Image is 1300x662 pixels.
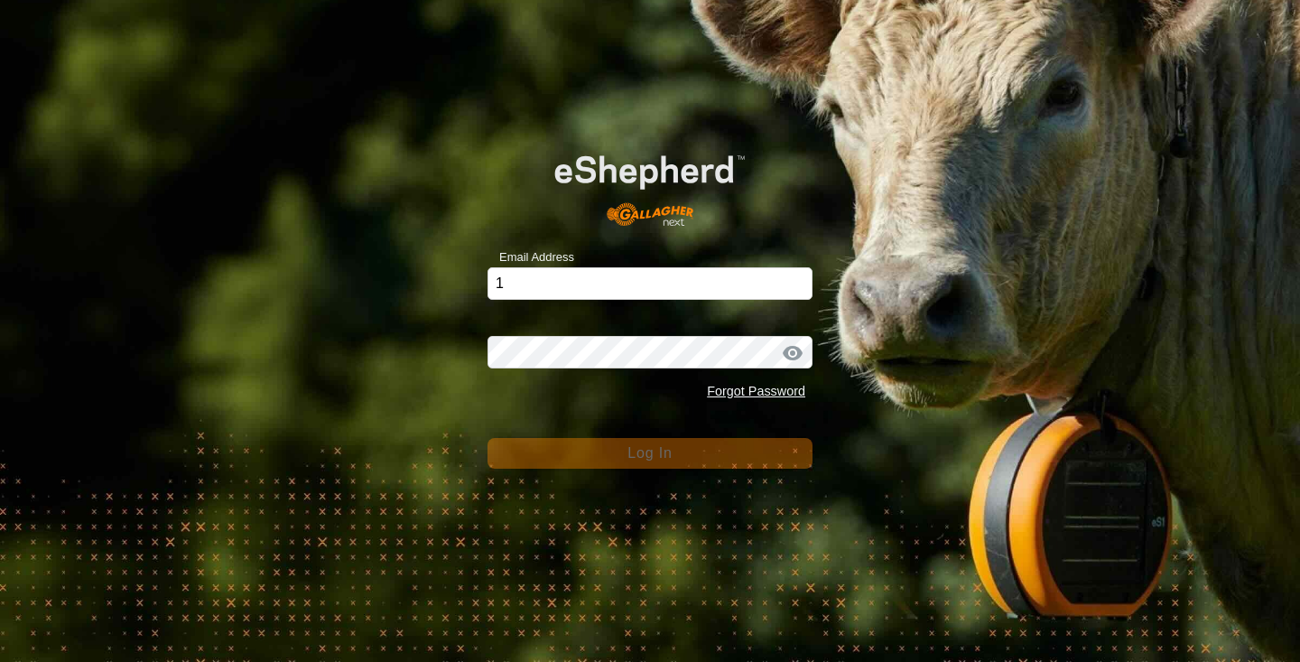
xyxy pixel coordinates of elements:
span: Log In [627,445,672,461]
label: Email Address [487,248,574,266]
img: E-shepherd Logo [520,128,780,239]
a: Forgot Password [707,384,805,398]
input: Email Address [487,267,812,300]
button: Log In [487,438,812,469]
